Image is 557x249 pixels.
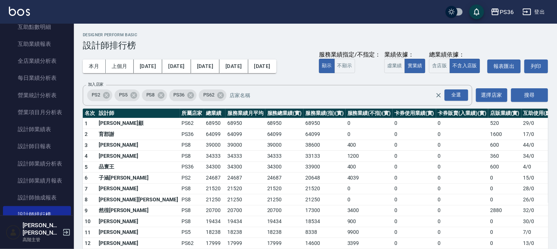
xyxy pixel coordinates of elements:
[97,183,180,194] td: [PERSON_NAME]
[204,216,225,227] td: 19434
[319,59,335,73] button: 顯示
[436,151,488,162] td: 0
[85,164,88,170] span: 5
[97,109,180,118] th: 設計師
[436,183,488,194] td: 0
[436,216,488,227] td: 0
[3,172,71,189] a: 設計師業績月報表
[265,129,304,140] td: 64099
[346,151,393,162] td: 1200
[346,118,393,129] td: 0
[228,89,448,102] input: 店家名稱
[303,216,346,227] td: 18534
[23,236,60,243] p: 高階主管
[180,161,204,173] td: PS36
[180,238,204,249] td: PS62
[488,238,522,249] td: 0
[85,197,88,202] span: 8
[97,118,180,129] td: [PERSON_NAME]顧
[3,104,71,121] a: 營業項目月分析表
[3,69,71,86] a: 每日業績分析表
[450,59,480,73] button: 不含入店販
[524,59,548,73] button: 列印
[265,194,304,205] td: 21250
[85,208,88,214] span: 9
[3,138,71,155] a: 設計師日報表
[3,18,71,35] a: 互助點數明細
[303,109,346,118] th: 服務業績(指)(實)
[3,189,71,206] a: 設計師抽成報表
[436,129,488,140] td: 0
[225,216,265,227] td: 19434
[393,129,436,140] td: 0
[225,109,265,118] th: 服務業績月平均
[303,129,346,140] td: 64099
[225,205,265,216] td: 20700
[303,238,346,249] td: 14600
[436,161,488,173] td: 0
[346,109,393,118] th: 服務業績(不指)(實)
[303,173,346,184] td: 20648
[225,173,265,184] td: 24687
[3,35,71,52] a: 互助業績報表
[346,183,393,194] td: 0
[97,129,180,140] td: 育郡謝
[225,161,265,173] td: 34300
[393,151,436,162] td: 0
[265,109,304,118] th: 服務總業績(實)
[445,89,468,101] div: 全選
[303,227,346,238] td: 8338
[225,151,265,162] td: 34333
[346,227,393,238] td: 9900
[85,142,88,148] span: 3
[85,229,91,235] span: 11
[303,194,346,205] td: 21250
[204,129,225,140] td: 64099
[199,91,219,99] span: PS62
[85,186,88,192] span: 7
[204,227,225,238] td: 18238
[393,205,436,216] td: 0
[225,227,265,238] td: 18238
[346,173,393,184] td: 4039
[488,59,521,73] button: 報表匯出
[180,140,204,151] td: PS8
[265,238,304,249] td: 17999
[434,90,444,100] button: Clear
[393,173,436,184] td: 0
[225,183,265,194] td: 21520
[97,216,180,227] td: [PERSON_NAME]
[83,59,106,73] button: 本月
[87,91,105,99] span: PS2
[436,194,488,205] td: 0
[488,129,522,140] td: 1600
[436,173,488,184] td: 0
[169,91,189,99] span: PS36
[97,194,180,205] td: [PERSON_NAME][PERSON_NAME]
[6,225,21,240] img: Person
[180,151,204,162] td: PS8
[97,238,180,249] td: [PERSON_NAME]
[346,161,393,173] td: 400
[180,183,204,194] td: PS8
[488,227,522,238] td: 0
[346,205,393,216] td: 3400
[265,183,304,194] td: 21520
[204,173,225,184] td: 24687
[334,59,355,73] button: 不顯示
[225,140,265,151] td: 39000
[180,118,204,129] td: PS62
[220,59,248,73] button: [DATE]
[204,238,225,249] td: 17999
[83,109,97,118] th: 名次
[85,153,88,159] span: 4
[500,7,514,17] div: PS36
[488,4,517,20] button: PS36
[346,140,393,151] td: 400
[83,33,548,37] h2: Designer Perform Basic
[85,175,88,181] span: 6
[265,227,304,238] td: 18238
[488,183,522,194] td: 0
[405,59,425,73] button: 實業績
